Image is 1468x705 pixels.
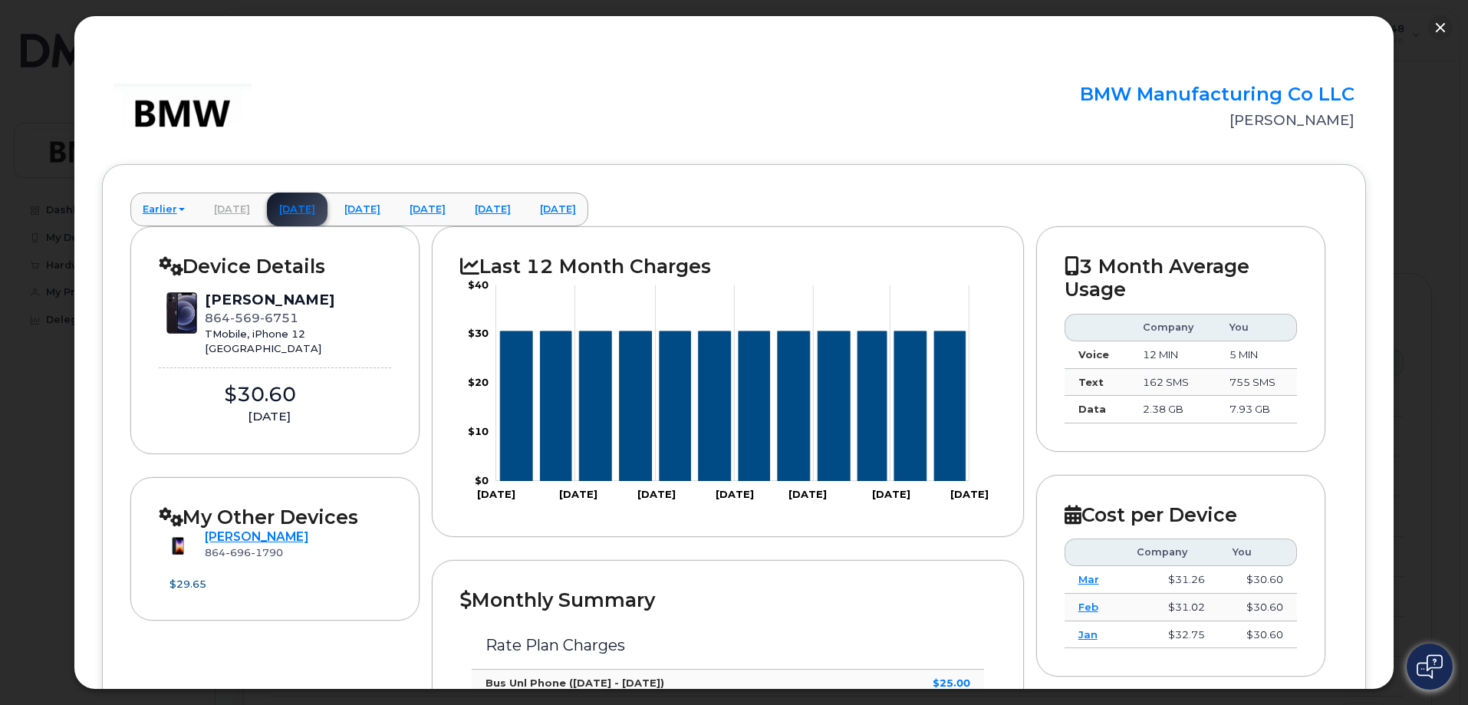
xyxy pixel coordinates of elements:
[872,488,910,500] tspan: [DATE]
[251,546,283,558] span: 1790
[468,377,489,389] tspan: $20
[485,677,664,689] strong: Bus Unl Phone ([DATE] - [DATE])
[1078,403,1106,415] strong: Data
[1065,503,1298,526] h2: Cost per Device
[950,488,989,500] tspan: [DATE]
[159,408,380,425] div: [DATE]
[1078,601,1098,613] a: Feb
[477,488,515,500] tspan: [DATE]
[1123,539,1218,566] th: Company
[1078,348,1109,361] strong: Voice
[1123,594,1218,621] td: $31.02
[1219,566,1297,594] td: $30.60
[1129,396,1216,423] td: 2.38 GB
[159,506,392,529] h2: My Other Devices
[716,488,755,500] tspan: [DATE]
[1078,376,1104,388] strong: Text
[1216,396,1297,423] td: 7.93 GB
[1219,594,1297,621] td: $30.60
[1123,566,1218,594] td: $31.26
[468,425,489,437] tspan: $10
[1129,369,1216,397] td: 162 SMS
[485,637,969,654] h3: Rate Plan Charges
[637,488,676,500] tspan: [DATE]
[205,546,283,558] span: 864
[1123,621,1218,649] td: $32.75
[1078,628,1098,641] a: Jan
[475,474,489,486] tspan: $0
[1417,654,1443,679] img: Open chat
[1216,341,1297,369] td: 5 MIN
[205,327,334,355] div: TMobile, iPhone 12 [GEOGRAPHIC_DATA]
[159,381,361,409] div: $30.60
[460,588,995,611] h2: Monthly Summary
[788,488,827,500] tspan: [DATE]
[468,278,989,500] g: Chart
[1078,573,1099,585] a: Mar
[500,331,966,481] g: Series
[933,677,970,689] strong: $25.00
[559,488,597,500] tspan: [DATE]
[1216,369,1297,397] td: 755 SMS
[1219,539,1297,566] th: You
[1129,341,1216,369] td: 12 MIN
[1219,621,1297,649] td: $30.60
[205,529,308,544] a: [PERSON_NAME]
